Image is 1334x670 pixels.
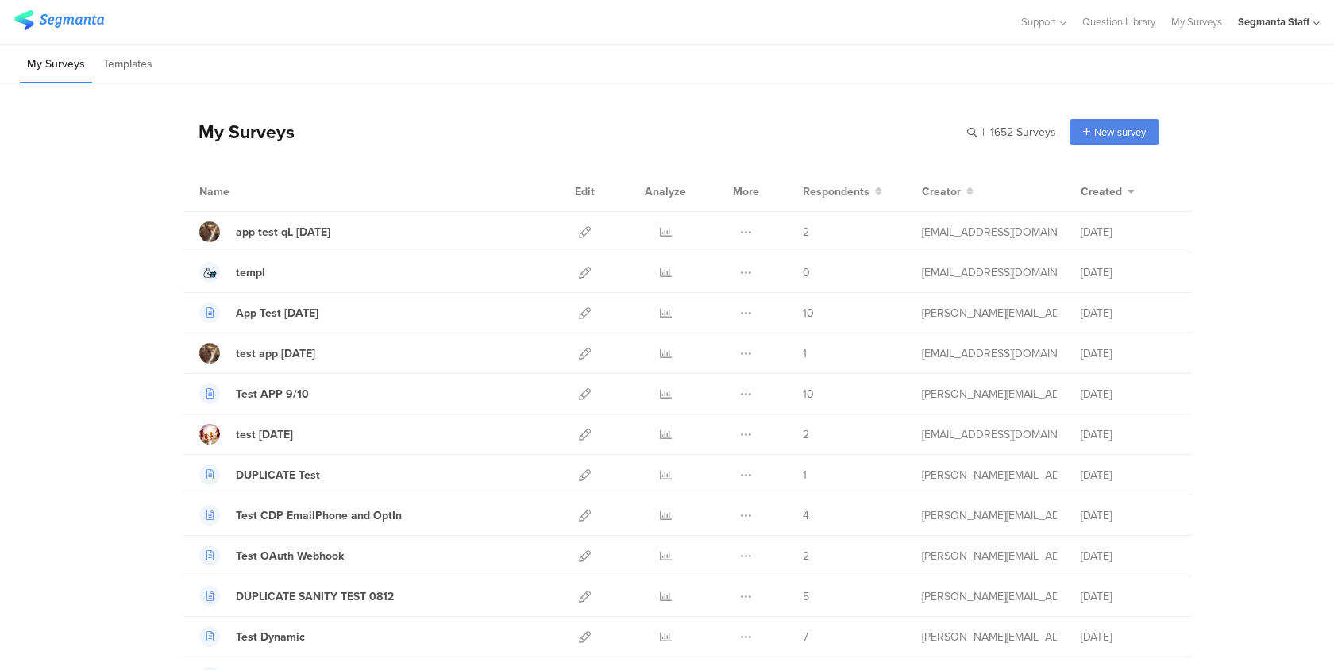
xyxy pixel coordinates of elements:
a: test [DATE] [199,424,293,445]
div: My Surveys [183,118,295,145]
span: 1652 Surveys [990,124,1056,141]
a: templ [199,262,265,283]
span: 4 [803,507,809,524]
span: New survey [1094,125,1146,140]
img: segmanta logo [14,10,104,30]
div: templ [236,264,265,281]
span: 7 [803,629,808,645]
a: App Test [DATE] [199,302,318,323]
div: [DATE] [1081,507,1176,524]
div: eliran@segmanta.com [922,264,1057,281]
button: Creator [922,183,974,200]
span: Created [1081,183,1122,200]
div: DUPLICATE SANITY TEST 0812 [236,588,394,605]
div: eliran@segmanta.com [922,224,1057,241]
div: raymund@segmanta.com [922,386,1057,402]
div: channelle@segmanta.com [922,426,1057,443]
div: [DATE] [1081,386,1176,402]
span: 2 [803,426,809,443]
div: Test Dynamic [236,629,305,645]
div: Test CDP EmailPhone and OptIn [236,507,402,524]
span: Support [1021,14,1056,29]
div: [DATE] [1081,426,1176,443]
div: Test APP 9/10 [236,386,309,402]
button: Created [1081,183,1135,200]
a: Test CDP EmailPhone and OptIn [199,505,402,526]
li: Templates [96,46,160,83]
div: Edit [568,171,602,211]
a: Test Dynamic [199,626,305,647]
div: riel@segmanta.com [922,507,1057,524]
span: 10 [803,305,814,322]
div: [DATE] [1081,305,1176,322]
div: DUPLICATE Test [236,467,320,483]
div: [DATE] [1081,588,1176,605]
div: eliran@segmanta.com [922,345,1057,362]
div: test 9.10.25 [236,426,293,443]
span: Creator [922,183,961,200]
div: [DATE] [1081,467,1176,483]
span: 5 [803,588,809,605]
a: DUPLICATE SANITY TEST 0812 [199,586,394,606]
div: raymund@segmanta.com [922,588,1057,605]
span: 2 [803,224,809,241]
a: Test OAuth Webhook [199,545,344,566]
span: 10 [803,386,814,402]
span: Respondents [803,183,869,200]
div: App Test 9.10.25 [236,305,318,322]
a: DUPLICATE Test [199,464,320,485]
div: Segmanta Staff [1238,14,1309,29]
div: [DATE] [1081,264,1176,281]
a: app test qL [DATE] [199,221,330,242]
div: riel@segmanta.com [922,467,1057,483]
div: app test qL wed 10 sep [236,224,330,241]
div: riel@segmanta.com [922,548,1057,564]
li: My Surveys [20,46,92,83]
a: test app [DATE] [199,343,315,364]
div: [DATE] [1081,345,1176,362]
div: More [729,171,763,211]
div: Test OAuth Webhook [236,548,344,564]
a: Test APP 9/10 [199,383,309,404]
span: 1 [803,467,807,483]
div: [DATE] [1081,548,1176,564]
div: test app 10 sep 25 [236,345,315,362]
div: [DATE] [1081,629,1176,645]
div: riel@segmanta.com [922,305,1057,322]
div: raymund@segmanta.com [922,629,1057,645]
span: 1 [803,345,807,362]
span: 0 [803,264,810,281]
span: 2 [803,548,809,564]
div: Analyze [642,171,689,211]
div: Name [199,183,295,200]
span: | [980,124,987,141]
div: [DATE] [1081,224,1176,241]
button: Respondents [803,183,882,200]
